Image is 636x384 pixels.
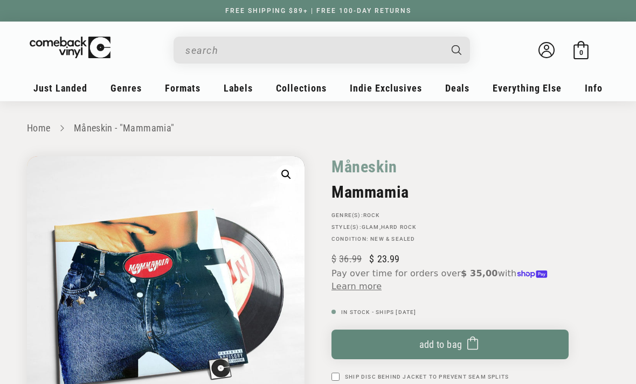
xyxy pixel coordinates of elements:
input: search [185,39,441,61]
span: Genres [110,82,142,94]
span: Info [585,82,603,94]
span: Everything Else [493,82,562,94]
div: Search [174,37,470,64]
button: Search [443,37,472,64]
p: GENRE(S): [331,212,569,219]
a: Måneskin - "Mammamia" [74,122,175,134]
a: Måneskin [331,156,397,177]
button: Add to bag [331,330,569,359]
nav: breadcrumbs [27,121,609,136]
span: Collections [276,82,327,94]
span: $ [331,253,336,264]
label: Ship Disc Behind Jacket To Prevent Seam Splits [345,373,509,381]
s: 36.99 [331,253,362,264]
span: Labels [224,82,253,94]
span: Deals [445,82,469,94]
a: FREE SHIPPING $89+ | FREE 100-DAY RETURNS [215,7,422,15]
span: Add to bag [419,339,462,350]
p: In Stock - Ships [DATE] [331,309,569,316]
p: Condition: New & Sealed [331,236,569,242]
a: Hard Rock [381,224,417,230]
span: Just Landed [33,82,87,94]
a: Home [27,122,50,134]
a: Glam [362,224,379,230]
span: Indie Exclusives [350,82,422,94]
a: Rock [363,212,380,218]
span: $ [369,253,374,264]
span: 0 [579,48,583,57]
h2: Mammamia [331,183,569,201]
p: STYLE(S): , [331,224,569,231]
span: Formats [165,82,201,94]
span: 23.99 [369,253,399,264]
